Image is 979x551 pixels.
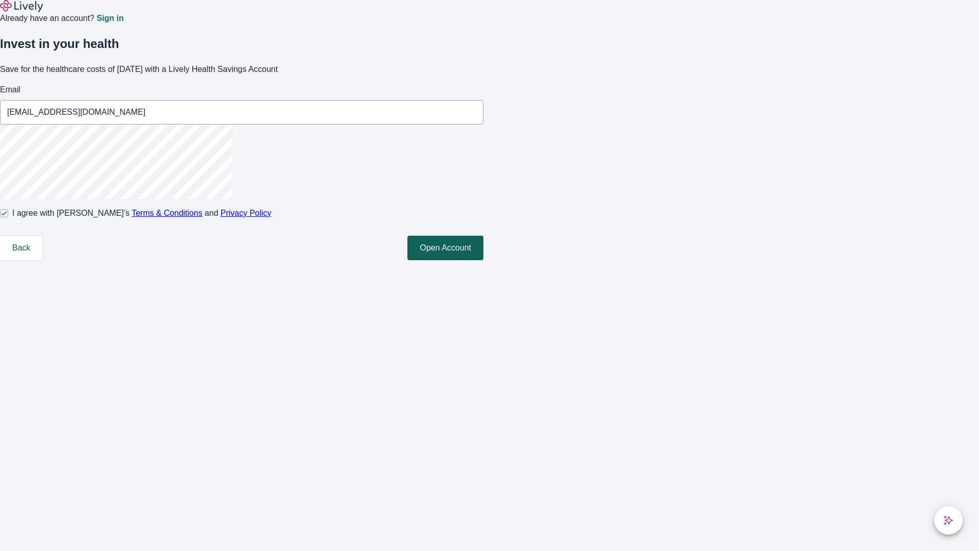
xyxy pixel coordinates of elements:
button: Open Account [407,236,483,260]
span: I agree with [PERSON_NAME]’s and [12,207,271,219]
a: Terms & Conditions [132,209,202,217]
button: chat [934,506,963,535]
svg: Lively AI Assistant [943,515,954,525]
a: Sign in [96,14,123,22]
a: Privacy Policy [221,209,272,217]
